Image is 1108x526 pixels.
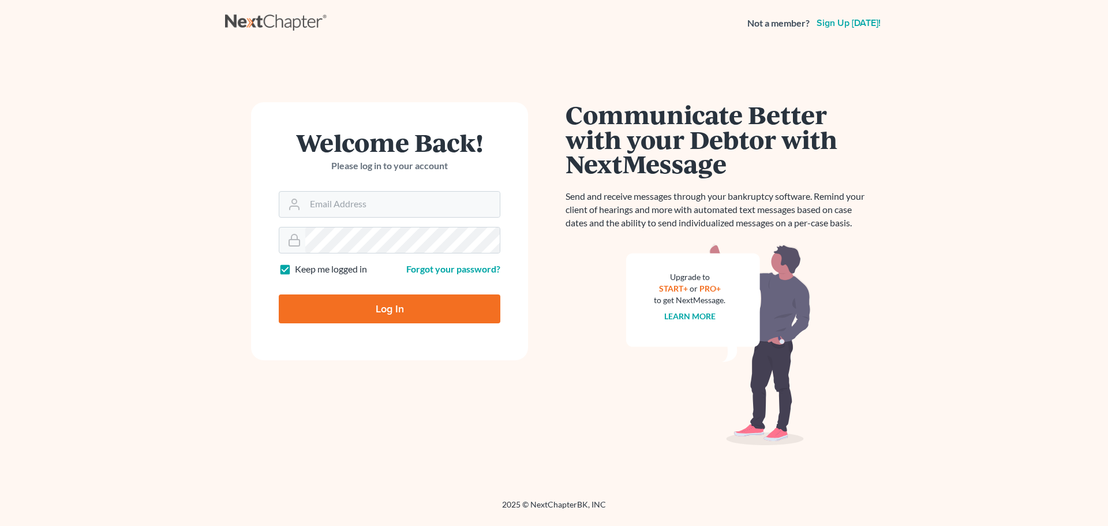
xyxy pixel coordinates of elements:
[747,17,810,30] strong: Not a member?
[654,294,725,306] div: to get NextMessage.
[664,311,716,321] a: Learn more
[654,271,725,283] div: Upgrade to
[566,102,871,176] h1: Communicate Better with your Debtor with NextMessage
[659,283,688,293] a: START+
[279,294,500,323] input: Log In
[406,263,500,274] a: Forgot your password?
[626,244,811,446] img: nextmessage_bg-59042aed3d76b12b5cd301f8e5b87938c9018125f34e5fa2b7a6b67550977c72.svg
[690,283,698,293] span: or
[814,18,883,28] a: Sign up [DATE]!
[699,283,721,293] a: PRO+
[295,263,367,276] label: Keep me logged in
[566,190,871,230] p: Send and receive messages through your bankruptcy software. Remind your client of hearings and mo...
[305,192,500,217] input: Email Address
[225,499,883,520] div: 2025 © NextChapterBK, INC
[279,159,500,173] p: Please log in to your account
[279,130,500,155] h1: Welcome Back!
